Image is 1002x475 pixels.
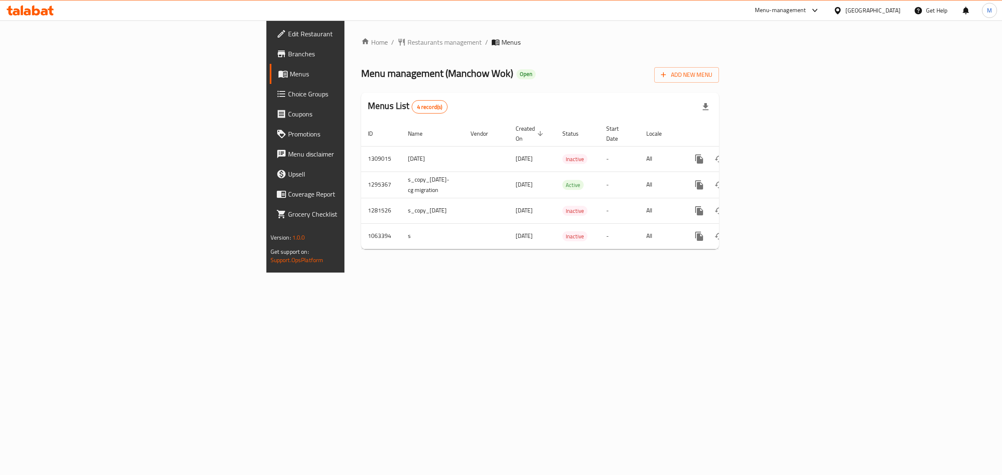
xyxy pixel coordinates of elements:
[516,69,536,79] div: Open
[689,201,709,221] button: more
[516,153,533,164] span: [DATE]
[689,226,709,246] button: more
[288,149,427,159] span: Menu disclaimer
[516,205,533,216] span: [DATE]
[368,129,384,139] span: ID
[709,226,729,246] button: Change Status
[485,37,488,47] li: /
[271,232,291,243] span: Version:
[361,37,719,47] nav: breadcrumb
[562,206,587,216] span: Inactive
[270,184,434,204] a: Coverage Report
[689,149,709,169] button: more
[640,146,683,172] td: All
[600,198,640,223] td: -
[270,204,434,224] a: Grocery Checklist
[288,89,427,99] span: Choice Groups
[288,169,427,179] span: Upsell
[407,37,482,47] span: Restaurants management
[288,29,427,39] span: Edit Restaurant
[271,246,309,257] span: Get support on:
[640,223,683,249] td: All
[709,175,729,195] button: Change Status
[562,154,587,164] span: Inactive
[640,198,683,223] td: All
[696,97,716,117] div: Export file
[471,129,499,139] span: Vendor
[412,100,448,114] div: Total records count
[270,44,434,64] a: Branches
[292,232,305,243] span: 1.0.0
[288,189,427,199] span: Coverage Report
[271,255,324,265] a: Support.OpsPlatform
[288,209,427,219] span: Grocery Checklist
[288,49,427,59] span: Branches
[709,201,729,221] button: Change Status
[516,230,533,241] span: [DATE]
[600,172,640,198] td: -
[412,103,448,111] span: 4 record(s)
[516,71,536,78] span: Open
[361,121,776,249] table: enhanced table
[270,84,434,104] a: Choice Groups
[408,129,433,139] span: Name
[661,70,712,80] span: Add New Menu
[270,24,434,44] a: Edit Restaurant
[683,121,776,147] th: Actions
[562,232,587,241] span: Inactive
[288,109,427,119] span: Coupons
[654,67,719,83] button: Add New Menu
[270,164,434,184] a: Upsell
[397,37,482,47] a: Restaurants management
[501,37,521,47] span: Menus
[845,6,901,15] div: [GEOGRAPHIC_DATA]
[987,6,992,15] span: M
[270,104,434,124] a: Coupons
[516,124,546,144] span: Created On
[562,154,587,164] div: Inactive
[516,179,533,190] span: [DATE]
[600,146,640,172] td: -
[361,64,513,83] span: Menu management ( Manchow Wok )
[270,64,434,84] a: Menus
[646,129,673,139] span: Locale
[270,124,434,144] a: Promotions
[640,172,683,198] td: All
[288,129,427,139] span: Promotions
[709,149,729,169] button: Change Status
[562,180,584,190] span: Active
[755,5,806,15] div: Menu-management
[562,129,590,139] span: Status
[606,124,630,144] span: Start Date
[689,175,709,195] button: more
[368,100,448,114] h2: Menus List
[562,231,587,241] div: Inactive
[600,223,640,249] td: -
[290,69,427,79] span: Menus
[270,144,434,164] a: Menu disclaimer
